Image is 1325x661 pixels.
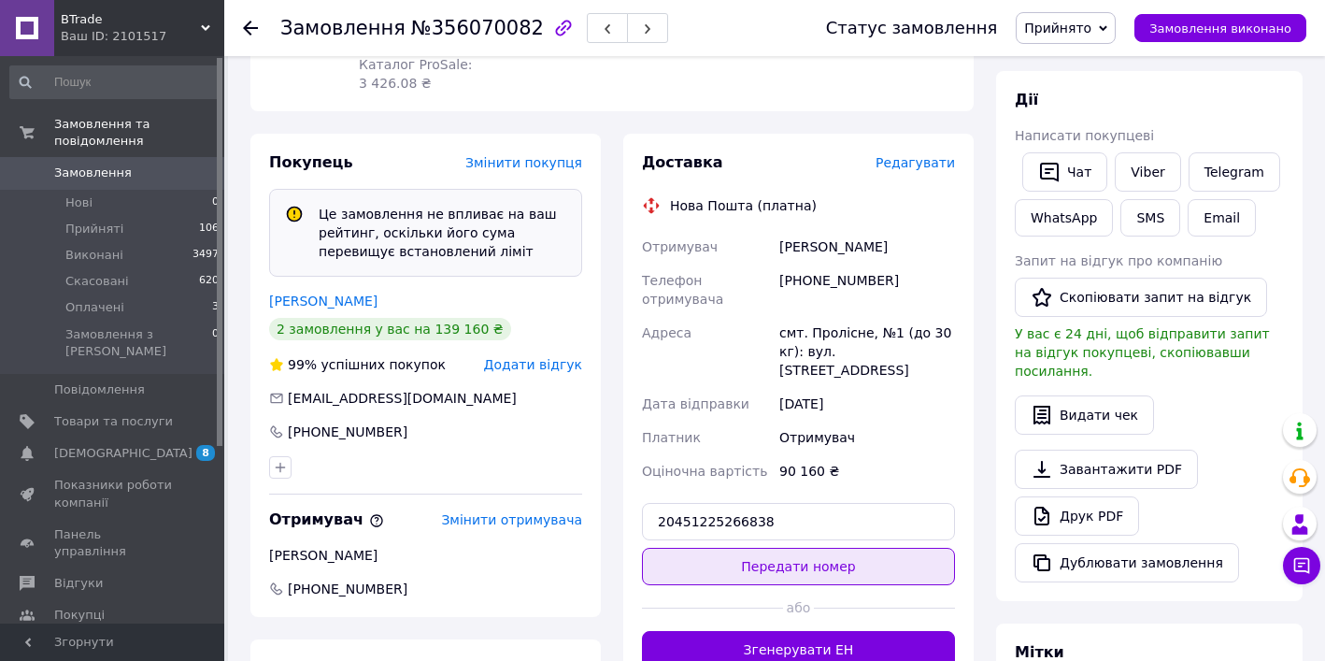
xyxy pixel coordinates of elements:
[269,153,353,171] span: Покупець
[642,325,691,340] span: Адреса
[54,413,173,430] span: Товари та послуги
[642,430,701,445] span: Платник
[642,153,723,171] span: Доставка
[280,17,406,39] span: Замовлення
[876,155,955,170] span: Редагувати
[465,155,582,170] span: Змінити покупця
[65,326,212,360] span: Замовлення з [PERSON_NAME]
[54,575,103,592] span: Відгуки
[1134,14,1306,42] button: Замовлення виконано
[54,526,173,560] span: Панель управління
[642,239,718,254] span: Отримувач
[269,318,511,340] div: 2 замовлення у вас на 139 160 ₴
[54,445,192,462] span: [DEMOGRAPHIC_DATA]
[1015,643,1064,661] span: Мітки
[9,65,221,99] input: Пошук
[1024,21,1091,36] span: Прийнято
[1015,91,1038,108] span: Дії
[54,607,105,624] span: Покупці
[54,477,173,510] span: Показники роботи компанії
[642,464,767,479] span: Оціночна вартість
[199,221,219,237] span: 106
[776,316,959,387] div: смт. Пролісне, №1 (до 30 кг): вул. [STREET_ADDRESS]
[642,503,955,540] input: Номер експрес-накладної
[286,580,409,598] span: [PHONE_NUMBER]
[642,396,749,411] span: Дата відправки
[311,205,574,261] div: Це замовлення не впливає на ваш рейтинг, оскільки його сума перевищує встановлений ліміт
[1115,152,1180,192] a: Viber
[269,294,378,309] a: [PERSON_NAME]
[1022,152,1107,192] button: Чат
[1015,496,1139,536] a: Друк PDF
[288,357,317,372] span: 99%
[783,598,815,617] span: або
[65,247,123,264] span: Виконані
[359,57,472,91] span: Каталог ProSale: 3 426.08 ₴
[1015,253,1222,268] span: Запит на відгук про компанію
[212,326,219,360] span: 0
[65,194,93,211] span: Нові
[1283,547,1320,584] button: Чат з покупцем
[411,17,544,39] span: №356070082
[1015,128,1154,143] span: Написати покупцеві
[61,11,201,28] span: BTrade
[54,381,145,398] span: Повідомлення
[61,28,224,45] div: Ваш ID: 2101517
[776,421,959,454] div: Отримувач
[776,387,959,421] div: [DATE]
[65,273,129,290] span: Скасовані
[1120,199,1180,237] button: SMS
[269,355,446,374] div: успішних покупок
[1015,326,1270,379] span: У вас є 24 дні, щоб відправити запит на відгук покупцеві, скопіювавши посилання.
[776,264,959,316] div: [PHONE_NUMBER]
[665,196,821,215] div: Нова Пошта (платна)
[269,510,384,528] span: Отримувач
[212,194,219,211] span: 0
[288,391,517,406] span: [EMAIL_ADDRESS][DOMAIN_NAME]
[286,423,409,441] div: [PHONE_NUMBER]
[199,273,219,290] span: 620
[54,116,224,150] span: Замовлення та повідомлення
[1015,199,1113,237] a: WhatsApp
[441,512,582,527] span: Змінити отримувача
[1015,543,1239,582] button: Дублювати замовлення
[484,357,582,372] span: Додати відгук
[642,548,955,585] button: Передати номер
[1188,199,1256,237] button: Email
[192,247,219,264] span: 3497
[1189,152,1280,192] a: Telegram
[1149,22,1291,36] span: Замовлення виконано
[776,454,959,488] div: 90 160 ₴
[776,230,959,264] div: [PERSON_NAME]
[1015,450,1198,489] a: Завантажити PDF
[642,273,723,307] span: Телефон отримувача
[243,19,258,37] div: Повернутися назад
[54,165,132,181] span: Замовлення
[1015,395,1154,435] button: Видати чек
[196,445,215,461] span: 8
[826,19,998,37] div: Статус замовлення
[65,299,124,316] span: Оплачені
[269,546,582,565] div: [PERSON_NAME]
[212,299,219,316] span: 3
[65,221,123,237] span: Прийняті
[1015,278,1267,317] button: Скопіювати запит на відгук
